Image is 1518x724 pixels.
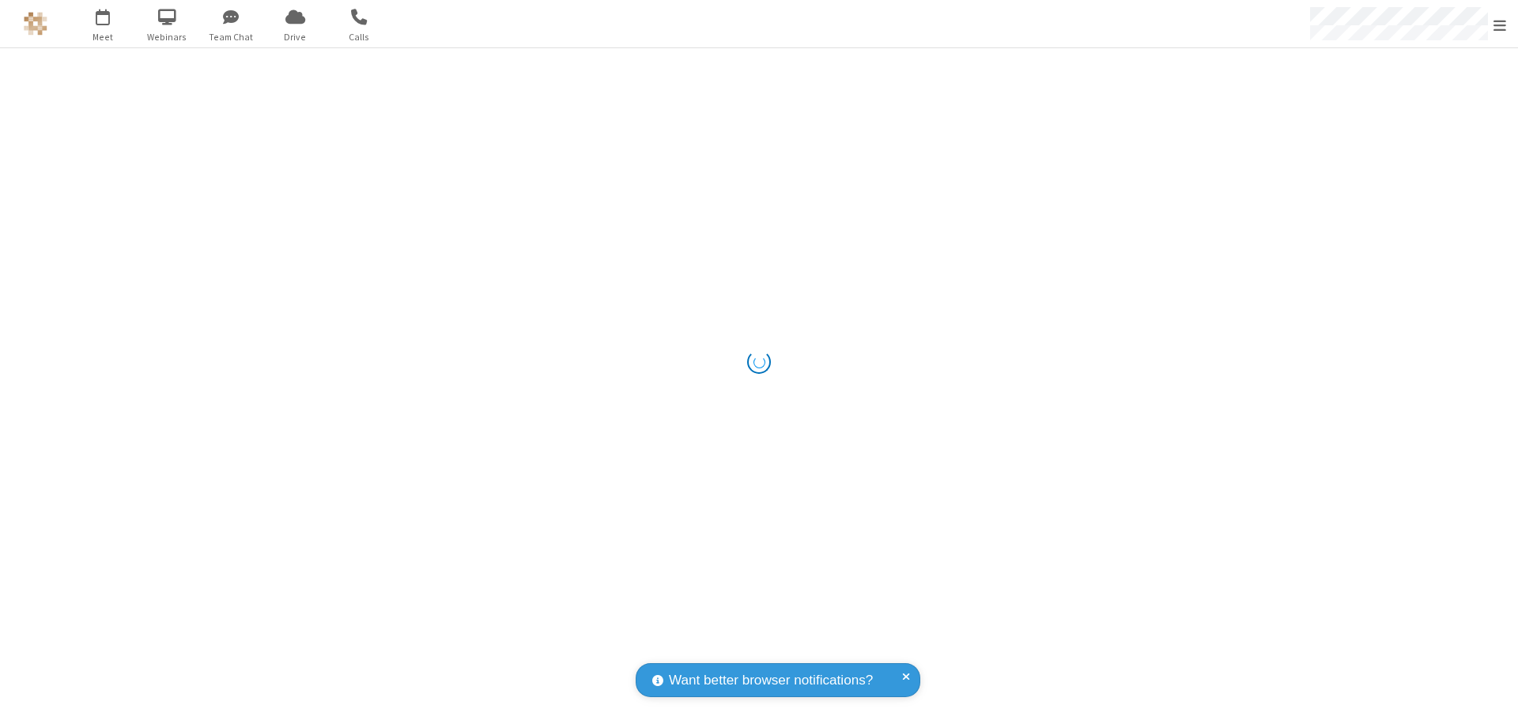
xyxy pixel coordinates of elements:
[266,30,325,44] span: Drive
[669,670,873,691] span: Want better browser notifications?
[330,30,389,44] span: Calls
[202,30,261,44] span: Team Chat
[138,30,197,44] span: Webinars
[24,12,47,36] img: QA Selenium DO NOT DELETE OR CHANGE
[74,30,133,44] span: Meet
